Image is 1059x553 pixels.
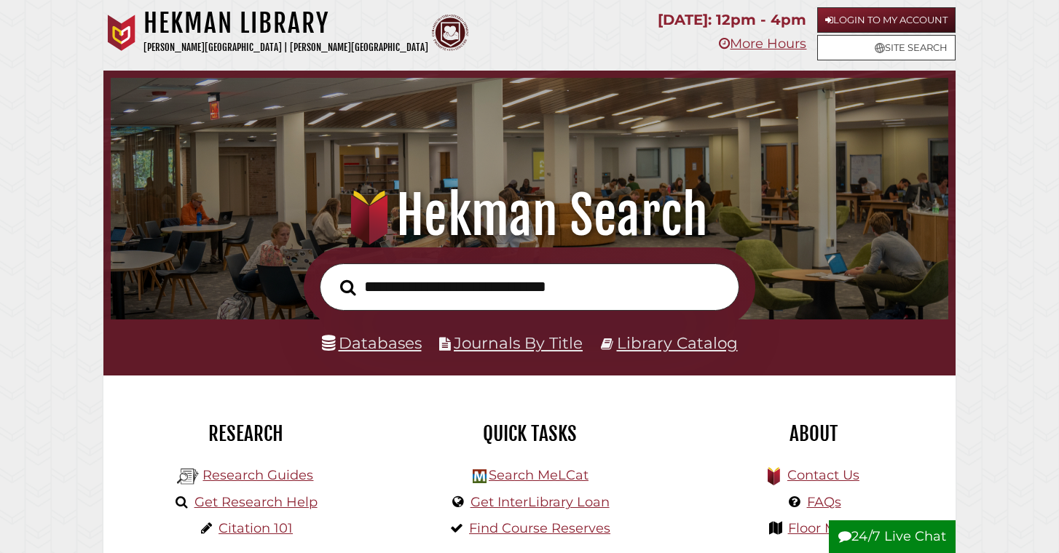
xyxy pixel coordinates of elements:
a: Search MeLCat [489,467,588,483]
a: Login to My Account [817,7,956,33]
a: Databases [322,333,422,352]
a: Library Catalog [617,333,738,352]
img: Calvin Theological Seminary [432,15,468,51]
a: More Hours [719,36,806,52]
a: Citation 101 [219,520,293,536]
h2: About [682,421,945,446]
a: FAQs [807,494,841,510]
a: Contact Us [787,467,859,483]
a: Get InterLibrary Loan [471,494,610,510]
img: Calvin University [103,15,140,51]
a: Floor Maps [788,520,860,536]
h1: Hekman Search [127,183,932,247]
a: Site Search [817,35,956,60]
i: Search [340,279,356,295]
h2: Research [114,421,377,446]
h1: Hekman Library [143,7,428,39]
a: Journals By Title [454,333,583,352]
button: Search [333,275,363,299]
img: Hekman Library Logo [177,466,199,488]
p: [DATE]: 12pm - 4pm [658,7,806,33]
p: [PERSON_NAME][GEOGRAPHIC_DATA] | [PERSON_NAME][GEOGRAPHIC_DATA] [143,39,428,56]
a: Get Research Help [194,494,318,510]
a: Find Course Reserves [469,520,610,536]
a: Research Guides [202,467,313,483]
img: Hekman Library Logo [473,469,487,483]
h2: Quick Tasks [398,421,661,446]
